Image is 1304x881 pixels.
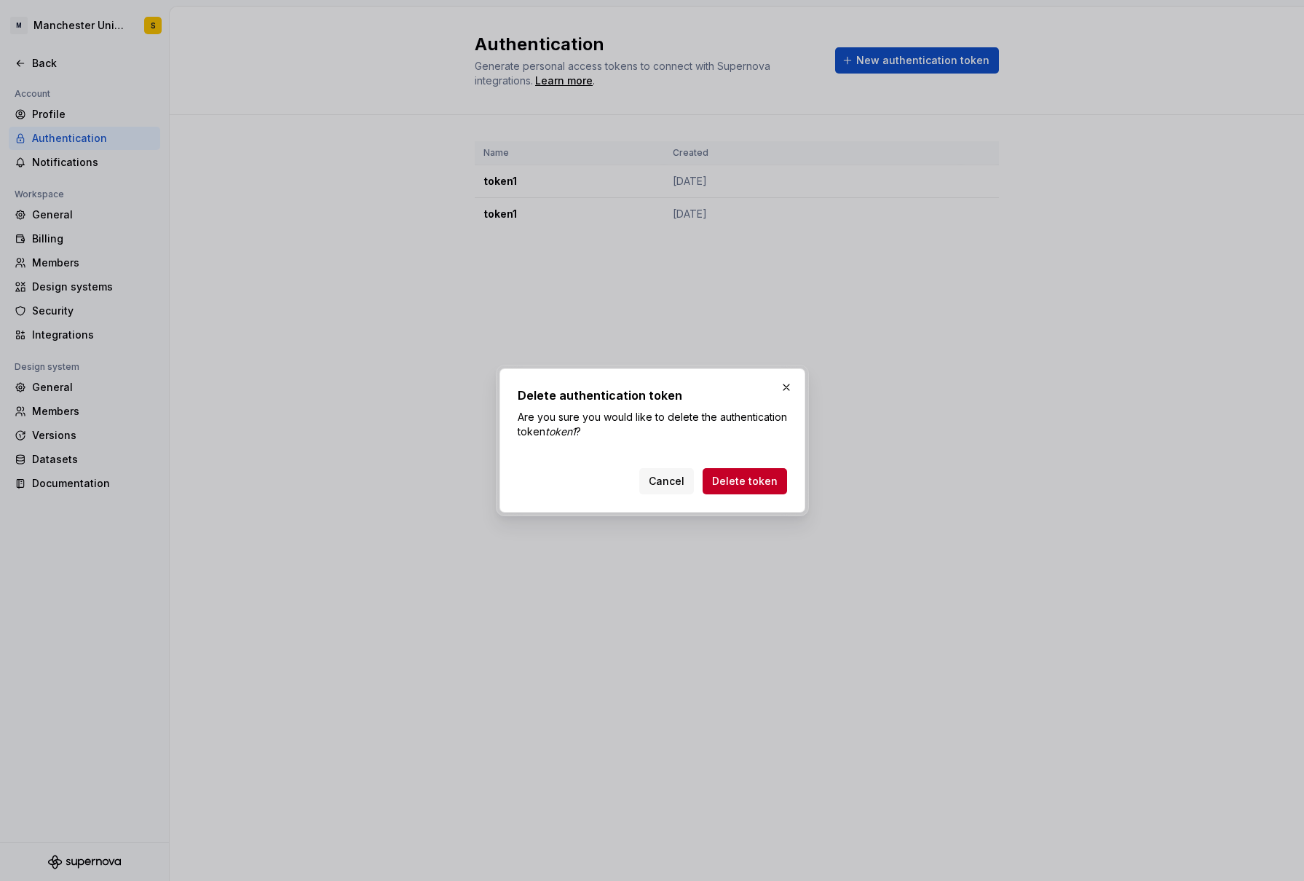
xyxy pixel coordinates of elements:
[712,474,778,489] span: Delete token
[545,425,576,438] i: token1
[518,410,787,439] p: Are you sure you would like to delete the authentication token ?
[518,387,787,404] h2: Delete authentication token
[649,474,684,489] span: Cancel
[639,468,694,494] button: Cancel
[703,468,787,494] button: Delete token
